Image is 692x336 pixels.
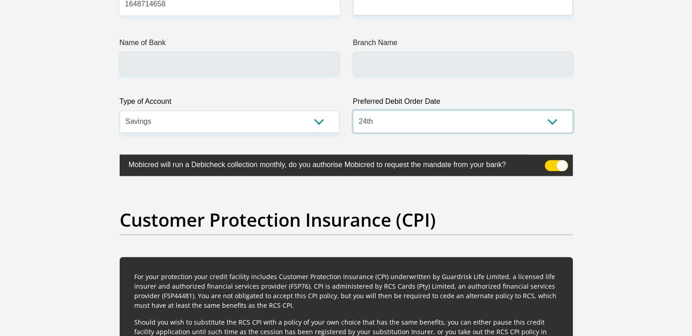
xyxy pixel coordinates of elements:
label: Type of Account [120,96,339,111]
input: Branch Name [353,52,573,74]
label: Branch Name [353,37,573,52]
label: Name of Bank [120,37,339,52]
label: Mobicred will run a Debicheck collection monthly, do you authorise Mobicred to request the mandat... [120,155,527,173]
label: Preferred Debit Order Date [353,96,573,111]
input: Name of Bank [120,52,339,74]
p: For your protection your credit facility includes Customer Protection Insurance (CPI) underwritte... [134,272,558,310]
h2: Customer Protection Insurance (CPI) [120,209,573,231]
